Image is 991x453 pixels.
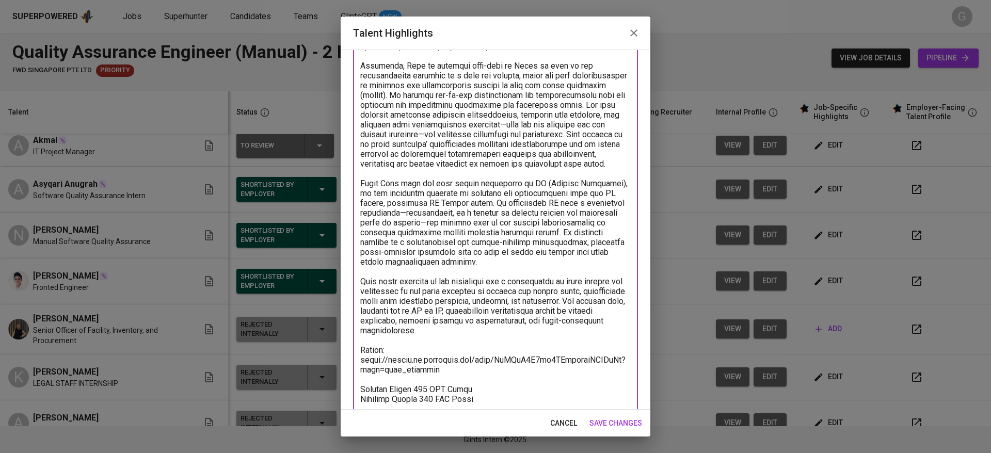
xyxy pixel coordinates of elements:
button: save changes [585,414,646,433]
button: cancel [546,414,581,433]
span: save changes [589,417,642,430]
h2: Talent Highlights [353,25,638,41]
span: cancel [550,417,577,430]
